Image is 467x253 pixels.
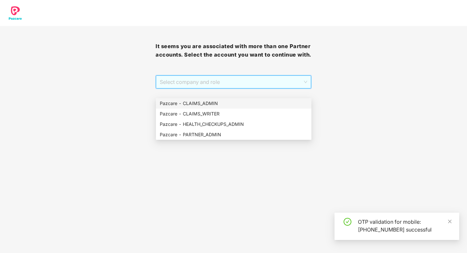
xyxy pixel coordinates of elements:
[358,218,451,233] div: OTP validation for mobile: [PHONE_NUMBER] successful
[160,110,308,117] div: Pazcare - CLAIMS_WRITER
[448,219,452,224] span: close
[156,42,311,59] h3: It seems you are associated with more than one Partner accounts. Select the account you want to c...
[160,100,308,107] div: Pazcare - CLAIMS_ADMIN
[344,218,351,226] span: check-circle
[156,98,311,109] div: Pazcare - CLAIMS_ADMIN
[156,119,311,129] div: Pazcare - HEALTH_CHECKUPS_ADMIN
[156,109,311,119] div: Pazcare - CLAIMS_WRITER
[160,76,307,88] span: Select company and role
[156,129,311,140] div: Pazcare - PARTNER_ADMIN
[160,121,308,128] div: Pazcare - HEALTH_CHECKUPS_ADMIN
[160,131,308,138] div: Pazcare - PARTNER_ADMIN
